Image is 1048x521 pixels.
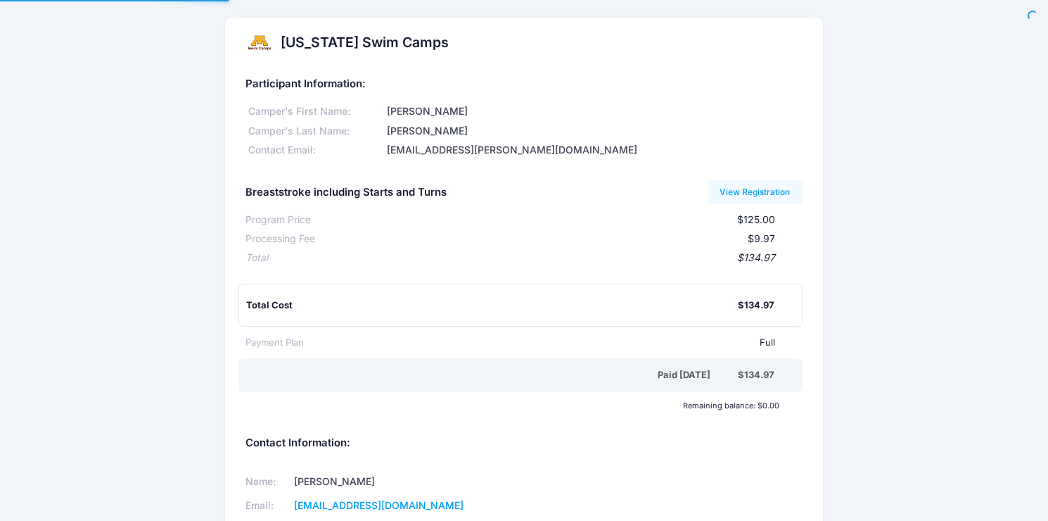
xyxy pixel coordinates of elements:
[245,232,315,246] div: Processing Fee
[245,124,385,139] div: Camper's Last Name:
[245,104,385,119] div: Camper's First Name:
[738,368,774,382] div: $134.97
[245,213,311,227] div: Program Price
[245,187,447,199] h5: Breaststroke including Starts and Turns
[385,143,802,158] div: [EMAIL_ADDRESS][PERSON_NAME][DOMAIN_NAME]
[245,336,304,350] div: Payment Plan
[281,34,449,51] h2: [US_STATE] Swim Camps
[246,299,737,313] div: Total Cost
[268,251,774,265] div: $134.97
[245,494,289,518] td: Email:
[245,251,268,265] div: Total
[315,232,774,246] div: $9.97
[737,213,775,225] span: $125.00
[294,499,464,511] a: [EMAIL_ADDRESS][DOMAIN_NAME]
[738,299,774,313] div: $134.97
[385,124,802,139] div: [PERSON_NAME]
[385,104,802,119] div: [PERSON_NAME]
[245,143,385,158] div: Contact Email:
[239,401,786,410] div: Remaining balance: $0.00
[289,470,506,494] td: [PERSON_NAME]
[248,368,737,382] div: Paid [DATE]
[708,180,803,204] a: View Registration
[245,470,289,494] td: Name:
[245,437,802,450] h5: Contact Information:
[304,336,774,350] div: Full
[245,78,802,91] h5: Participant Information:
